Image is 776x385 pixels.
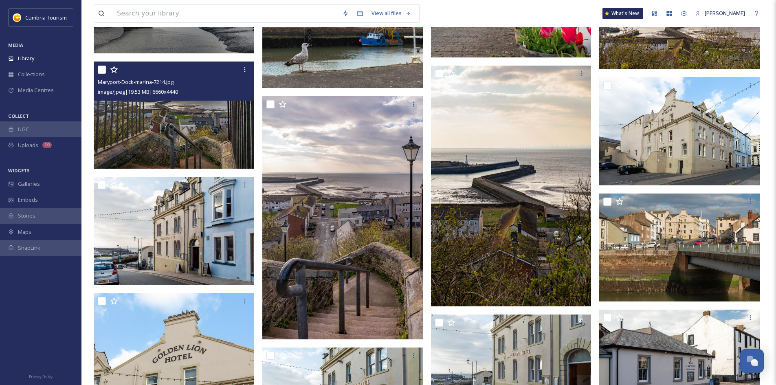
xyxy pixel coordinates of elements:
[18,212,35,220] span: Stories
[18,228,31,236] span: Maps
[8,167,30,174] span: WIDGETS
[18,70,45,78] span: Collections
[42,142,52,148] div: 10
[18,125,29,133] span: UGC
[262,96,424,339] img: Maryport-Dock-marina-7212.jpg
[98,88,178,95] span: image/jpeg | 19.53 MB | 6660 x 4440
[29,374,53,379] span: Privacy Policy
[18,196,38,204] span: Embeds
[13,13,21,22] img: images.jpg
[113,4,338,22] input: Search your library
[18,86,54,94] span: Media Centres
[8,42,23,48] span: MEDIA
[18,141,38,149] span: Uploads
[25,14,67,21] span: Cumbria Tourism
[94,176,256,285] img: Maryport-Dock-marina-7159.jpg
[740,349,764,373] button: Open Chat
[599,77,761,185] img: Maryport-Dock-marina-7150.jpg
[602,8,643,19] a: What's New
[599,194,761,302] img: Maryport-Dock-marina-7140.jpg
[18,244,40,252] span: SnapLink
[431,66,591,306] img: Maryport-Dock-marina-7208.jpg
[94,62,254,169] img: Maryport-Dock-marina-7214.jpg
[18,55,34,62] span: Library
[705,9,745,17] span: [PERSON_NAME]
[8,113,29,119] span: COLLECT
[29,371,53,381] a: Privacy Policy
[98,78,174,86] span: Maryport-Dock-marina-7214.jpg
[691,5,749,21] a: [PERSON_NAME]
[367,5,415,21] a: View all files
[18,180,40,188] span: Galleries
